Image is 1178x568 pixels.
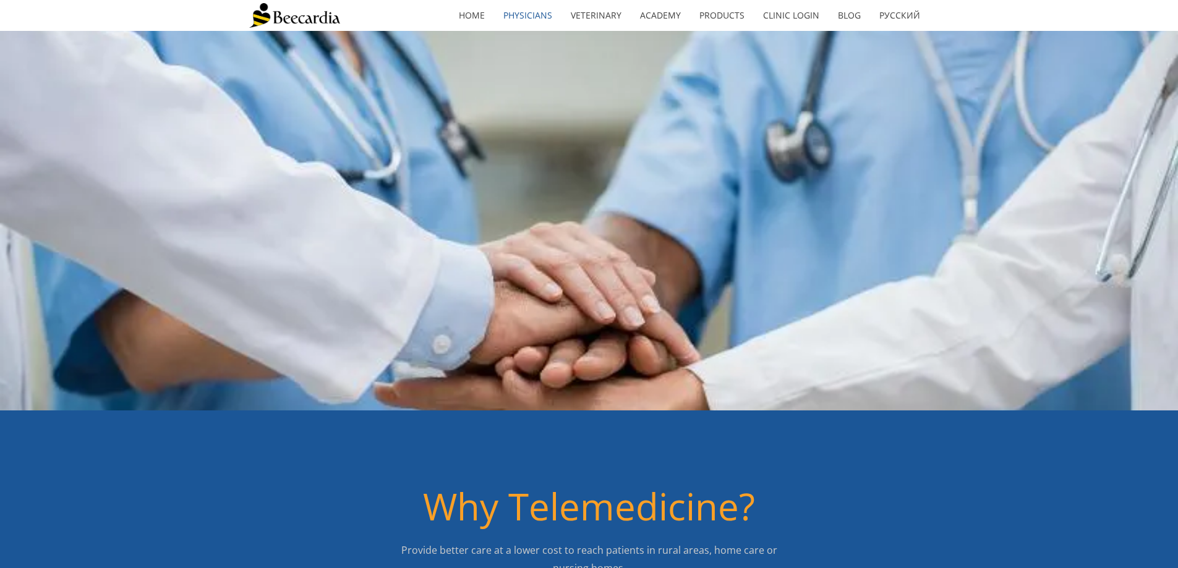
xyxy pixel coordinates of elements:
span: Why Telemedicine? [423,481,755,532]
a: Русский [870,1,929,30]
a: Veterinary [561,1,631,30]
img: Beecardia [249,3,340,28]
a: Physicians [494,1,561,30]
a: Products [690,1,754,30]
a: Clinic Login [754,1,829,30]
a: Blog [829,1,870,30]
a: home [450,1,494,30]
a: Academy [631,1,690,30]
